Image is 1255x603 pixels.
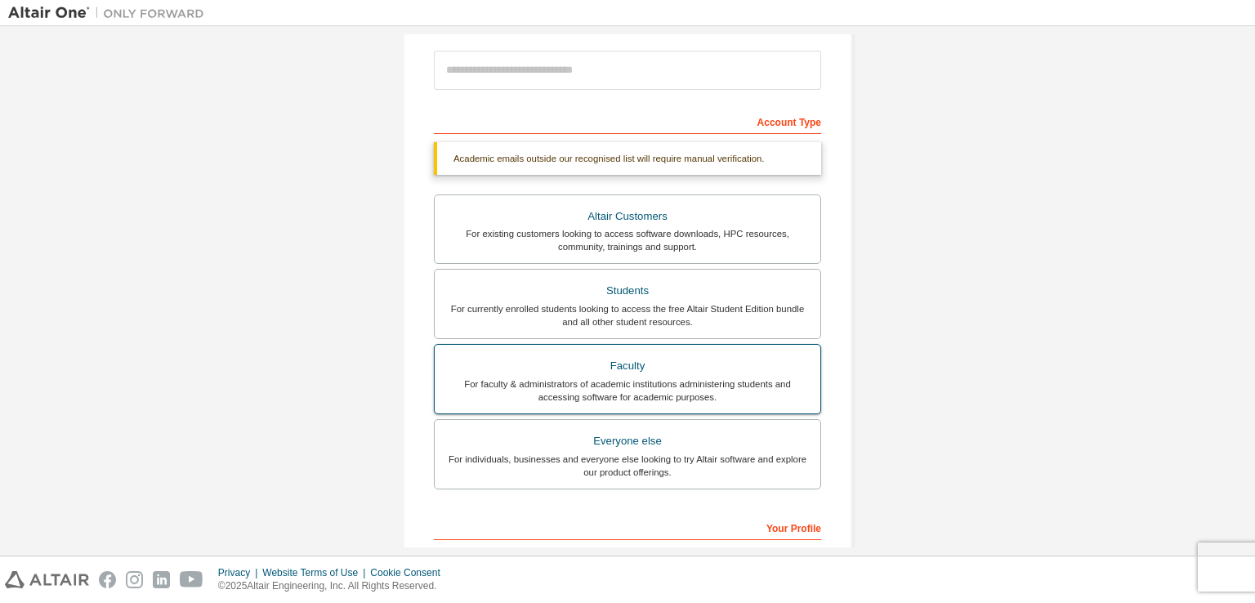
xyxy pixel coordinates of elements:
[434,142,821,175] div: Academic emails outside our recognised list will require manual verification.
[444,430,811,453] div: Everyone else
[180,571,203,588] img: youtube.svg
[218,579,450,593] p: © 2025 Altair Engineering, Inc. All Rights Reserved.
[218,566,262,579] div: Privacy
[434,108,821,134] div: Account Type
[444,453,811,479] div: For individuals, businesses and everyone else looking to try Altair software and explore our prod...
[444,355,811,377] div: Faculty
[126,571,143,588] img: instagram.svg
[444,227,811,253] div: For existing customers looking to access software downloads, HPC resources, community, trainings ...
[5,571,89,588] img: altair_logo.svg
[370,566,449,579] div: Cookie Consent
[444,377,811,404] div: For faculty & administrators of academic institutions administering students and accessing softwa...
[99,571,116,588] img: facebook.svg
[444,302,811,328] div: For currently enrolled students looking to access the free Altair Student Edition bundle and all ...
[262,566,370,579] div: Website Terms of Use
[153,571,170,588] img: linkedin.svg
[444,205,811,228] div: Altair Customers
[444,279,811,302] div: Students
[8,5,212,21] img: Altair One
[434,514,821,540] div: Your Profile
